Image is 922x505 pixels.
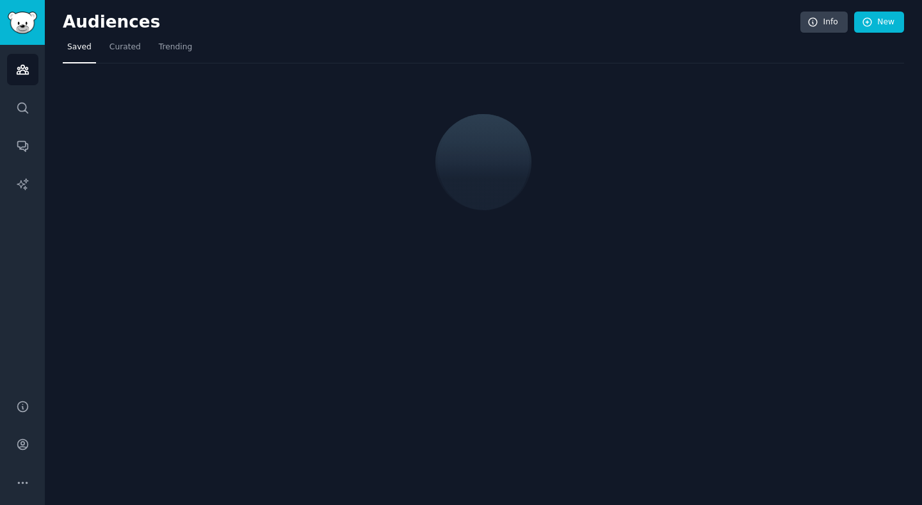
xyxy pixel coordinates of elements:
[800,12,848,33] a: Info
[63,12,800,33] h2: Audiences
[105,37,145,63] a: Curated
[67,42,92,53] span: Saved
[63,37,96,63] a: Saved
[854,12,904,33] a: New
[8,12,37,34] img: GummySearch logo
[109,42,141,53] span: Curated
[159,42,192,53] span: Trending
[154,37,197,63] a: Trending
